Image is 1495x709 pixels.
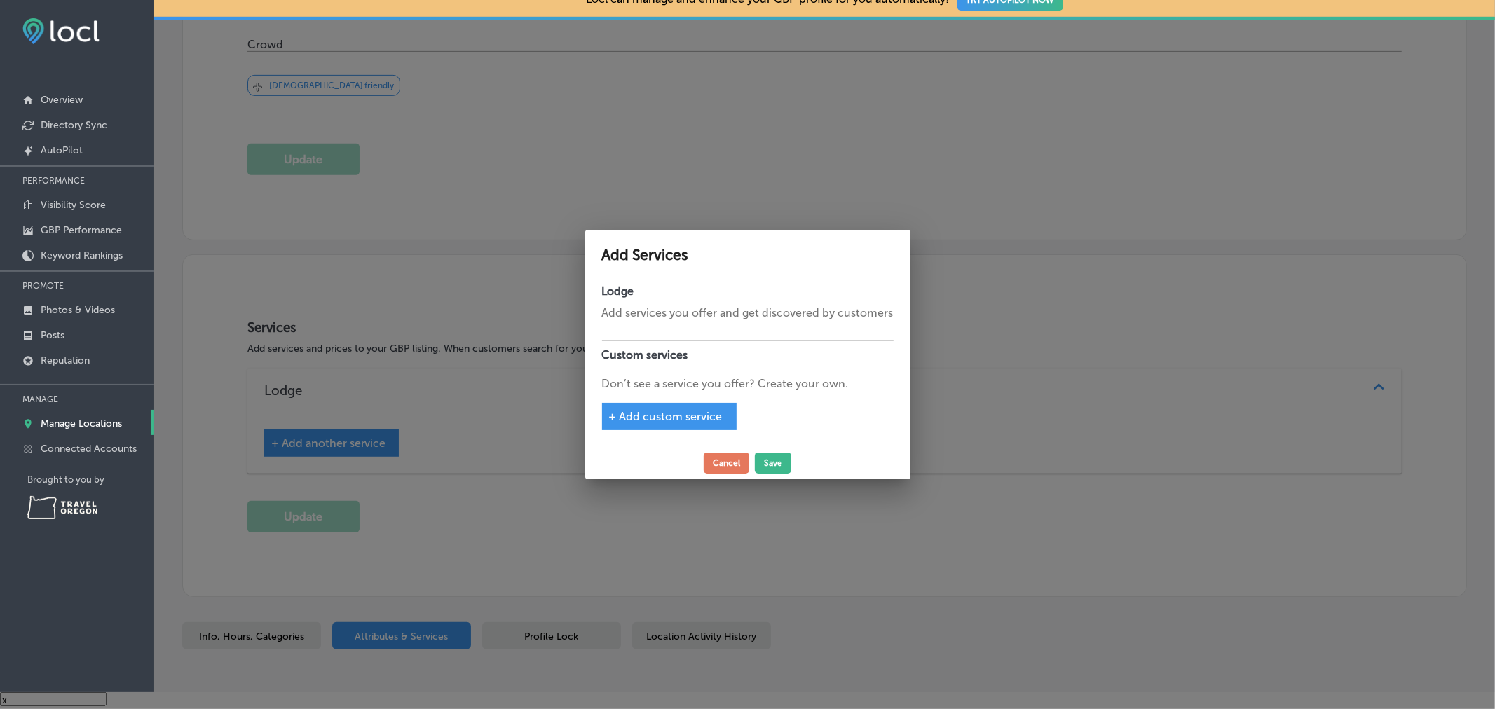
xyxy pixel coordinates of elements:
p: Directory Sync [41,119,107,131]
p: Manage Locations [41,418,122,429]
span: + Add custom service [609,410,723,423]
p: Visibility Score [41,199,106,211]
h4: Lodge [602,284,894,298]
h4: Custom services [602,340,894,369]
p: Reputation [41,354,90,366]
img: Travel Oregon [27,496,97,519]
button: Cancel [704,453,749,474]
h2: Add Services [602,247,894,264]
img: fda3e92497d09a02dc62c9cd864e3231.png [22,18,100,44]
p: Add services you offer and get discovered by customers [602,305,894,322]
p: Posts [41,329,64,341]
p: Don’t see a service you offer? Create your own. [602,376,894,392]
button: Save [755,453,791,474]
p: Keyword Rankings [41,249,123,261]
p: Photos & Videos [41,304,115,316]
p: Brought to you by [27,474,154,485]
p: GBP Performance [41,224,122,236]
p: Connected Accounts [41,443,137,455]
p: AutoPilot [41,144,83,156]
p: Overview [41,94,83,106]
